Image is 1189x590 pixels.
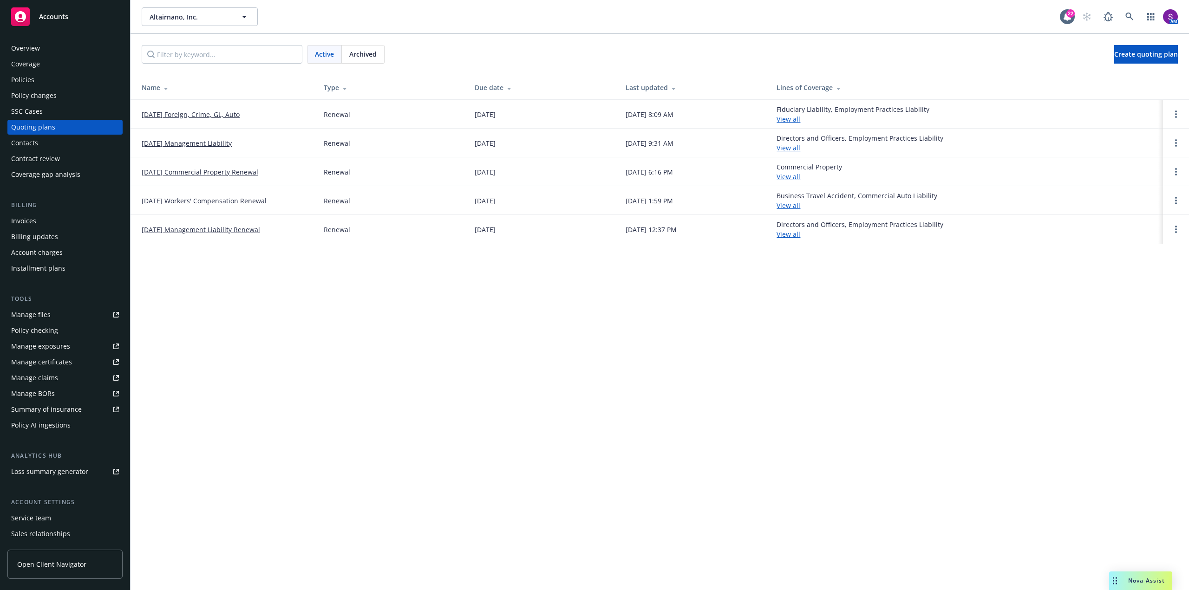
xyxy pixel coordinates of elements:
a: [DATE] Commercial Property Renewal [142,167,258,177]
div: Renewal [324,196,350,206]
input: Filter by keyword... [142,45,302,64]
div: Quoting plans [11,120,55,135]
div: [DATE] 12:37 PM [626,225,677,234]
div: Drag to move [1109,571,1121,590]
div: Commercial Property [777,162,842,182]
a: View all [777,172,800,181]
a: [DATE] Workers' Compensation Renewal [142,196,267,206]
div: [DATE] 6:16 PM [626,167,673,177]
div: Last updated [626,83,762,92]
a: View all [777,143,800,152]
div: Invoices [11,214,36,228]
img: photo [1163,9,1178,24]
a: Contacts [7,136,123,150]
div: Tools [7,294,123,304]
div: Manage certificates [11,355,72,370]
div: Account charges [11,245,63,260]
div: Policy changes [11,88,57,103]
a: Sales relationships [7,526,123,541]
button: Nova Assist [1109,571,1172,590]
a: Coverage gap analysis [7,167,123,182]
div: Manage files [11,307,51,322]
a: Policy changes [7,88,123,103]
a: Account charges [7,245,123,260]
span: Altairnano, Inc. [150,12,230,22]
div: Renewal [324,110,350,119]
div: Overview [11,41,40,56]
a: Open options [1170,137,1182,149]
div: Policy checking [11,323,58,338]
div: Renewal [324,138,350,148]
div: Business Travel Accident, Commercial Auto Liability [777,191,937,210]
div: [DATE] [475,138,496,148]
span: Open Client Navigator [17,559,86,569]
div: SSC Cases [11,104,43,119]
a: View all [777,230,800,239]
a: Manage files [7,307,123,322]
div: Contacts [11,136,38,150]
a: Open options [1170,109,1182,120]
div: Directors and Officers, Employment Practices Liability [777,220,943,239]
span: Nova Assist [1128,577,1165,584]
div: Account settings [7,498,123,507]
a: Billing updates [7,229,123,244]
div: Installment plans [11,261,65,276]
div: Policy AI ingestions [11,418,71,433]
a: Installment plans [7,261,123,276]
a: Invoices [7,214,123,228]
div: [DATE] [475,167,496,177]
a: Manage exposures [7,339,123,354]
div: Renewal [324,225,350,234]
div: Loss summary generator [11,464,88,479]
div: Type [324,83,460,92]
div: Billing [7,201,123,210]
div: [DATE] 9:31 AM [626,138,673,148]
a: [DATE] Management Liability [142,138,232,148]
a: Service team [7,511,123,525]
div: [DATE] 8:09 AM [626,110,673,119]
a: Manage claims [7,370,123,385]
div: Directors and Officers, Employment Practices Liability [777,133,943,153]
a: View all [777,201,800,210]
a: Policy AI ingestions [7,418,123,433]
div: Manage claims [11,370,58,385]
div: Manage BORs [11,386,55,401]
a: Loss summary generator [7,464,123,479]
div: [DATE] [475,196,496,206]
a: Summary of insurance [7,402,123,417]
div: Coverage [11,57,40,71]
div: Summary of insurance [11,402,82,417]
div: Due date [475,83,611,92]
a: Search [1120,7,1139,26]
div: [DATE] [475,110,496,119]
div: Coverage gap analysis [11,167,80,182]
a: SSC Cases [7,104,123,119]
div: Sales relationships [11,526,70,541]
div: Renewal [324,167,350,177]
a: Accounts [7,4,123,30]
a: Quoting plans [7,120,123,135]
span: Active [315,49,334,59]
div: Billing updates [11,229,58,244]
a: Open options [1170,195,1182,206]
div: 22 [1066,9,1075,18]
span: Archived [349,49,377,59]
div: Fiduciary Liability, Employment Practices Liability [777,104,929,124]
a: [DATE] Management Liability Renewal [142,225,260,234]
a: Policy checking [7,323,123,338]
div: Contract review [11,151,60,166]
div: Name [142,83,309,92]
div: [DATE] 1:59 PM [626,196,673,206]
a: Manage BORs [7,386,123,401]
a: Manage certificates [7,355,123,370]
div: Manage exposures [11,339,70,354]
button: Altairnano, Inc. [142,7,258,26]
div: Service team [11,511,51,525]
div: Lines of Coverage [777,83,1156,92]
a: Create quoting plan [1114,45,1178,64]
div: [DATE] [475,225,496,234]
span: Accounts [39,13,68,20]
a: View all [777,115,800,123]
a: Coverage [7,57,123,71]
